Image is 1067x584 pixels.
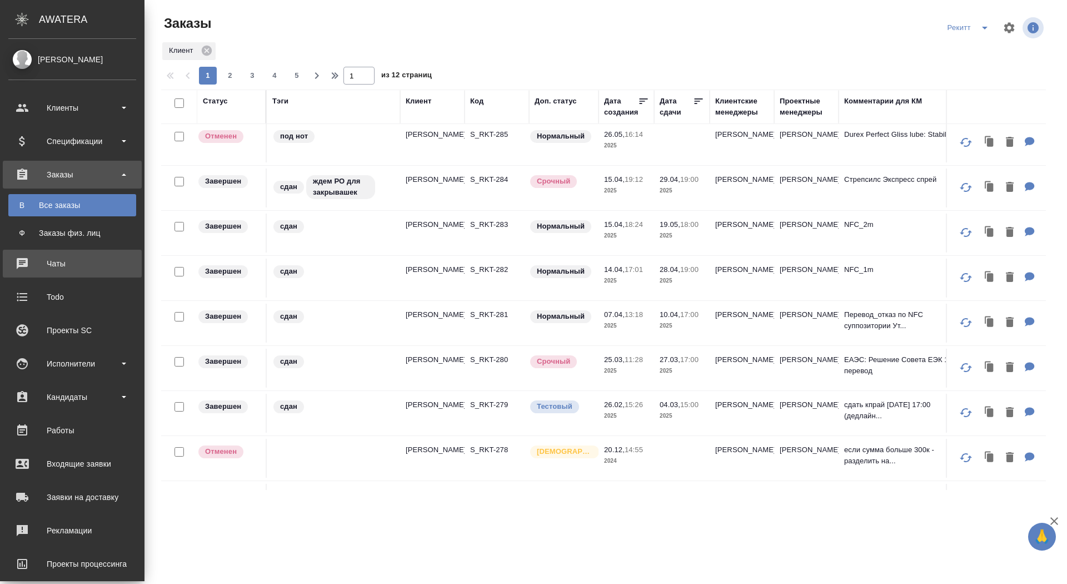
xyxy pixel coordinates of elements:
[625,265,643,274] p: 17:01
[774,394,839,433] td: [PERSON_NAME]
[1019,357,1040,379] button: Для КМ: ЕАЭС: Решение Совета ЕЭК 106 - перевод
[3,517,142,545] a: Рекламации
[625,310,643,319] p: 13:18
[470,399,523,410] p: S_RKT-279
[243,67,261,85] button: 3
[381,68,432,85] span: из 12 страниц
[280,266,297,277] p: сдан
[280,181,297,192] p: сдан
[8,222,136,244] a: ФЗаказы физ. лиц
[953,129,979,156] button: Обновить
[844,309,966,331] p: Перевод_отказ по NFC суппозитории Ут...
[529,174,593,189] div: Выставляется автоматически, если на указанный объем услуг необходимо больше времени в стандартном...
[8,133,136,150] div: Спецификации
[844,354,966,377] p: ЕАЭС: Решение Совета ЕЭК 106 - перевод
[3,550,142,578] a: Проекты процессинга
[8,100,136,116] div: Клиенты
[470,129,523,140] p: S_RKT-285
[953,219,979,246] button: Обновить
[996,14,1023,41] span: Настроить таблицу
[953,399,979,426] button: Обновить
[979,176,1000,199] button: Клонировать
[953,174,979,201] button: Обновить
[604,456,649,467] p: 2024
[1000,311,1019,334] button: Удалить
[529,444,593,459] div: Выставляется автоматически для первых 3 заказов нового контактного лица. Особое внимание
[470,309,523,320] p: S_RKT-281
[774,169,839,207] td: [PERSON_NAME]
[3,450,142,478] a: Входящие заявки
[710,123,774,162] td: [PERSON_NAME]
[710,349,774,388] td: [PERSON_NAME]
[529,129,593,144] div: Статус по умолчанию для стандартных заказов
[470,264,523,275] p: S_RKT-282
[953,444,979,471] button: Обновить
[272,96,288,107] div: Тэги
[529,309,593,324] div: Статус по умолчанию для стандартных заказов
[266,67,283,85] button: 4
[470,219,523,230] p: S_RKT-283
[266,70,283,81] span: 4
[1028,523,1056,551] button: 🙏
[3,417,142,444] a: Работы
[197,219,260,234] div: Выставляет КМ при направлении счета или после выполнения всех работ/сдачи заказа клиенту. Окончат...
[288,70,306,81] span: 5
[604,320,649,331] p: 2025
[280,356,297,367] p: сдан
[660,320,704,331] p: 2025
[604,265,625,274] p: 14.04,
[604,96,638,118] div: Дата создания
[280,401,297,412] p: сдан
[8,166,136,183] div: Заказы
[953,264,979,291] button: Обновить
[406,354,459,365] p: [PERSON_NAME]
[1000,357,1019,379] button: Удалить
[203,96,228,107] div: Статус
[537,176,570,187] p: Срочный
[272,174,395,200] div: сдан, ждем РО для закрывашек
[680,310,699,319] p: 17:00
[844,399,966,422] p: сдать кпрай [DATE] 17:00 (дедлайн...
[529,354,593,369] div: Выставляется автоматически, если на указанный объем услуг необходимо больше времени в стандартном...
[470,96,483,107] div: Код
[535,96,577,107] div: Доп. статус
[604,310,625,319] p: 07.04,
[953,309,979,336] button: Обновить
[844,129,966,140] p: Durex Perfect Gliss lube: Stability d...
[8,489,136,506] div: Заявки на доставку
[660,96,693,118] div: Дата сдачи
[774,484,839,523] td: [PERSON_NAME]
[710,259,774,298] td: [PERSON_NAME]
[710,484,774,523] td: [PERSON_NAME]
[979,357,1000,379] button: Клонировать
[221,70,239,81] span: 2
[710,439,774,478] td: [PERSON_NAME]
[272,399,395,414] div: сдан
[660,400,680,409] p: 04.03,
[313,176,368,198] p: ждем РО для закрывашек
[680,175,699,184] p: 19:00
[272,309,395,324] div: сдан
[406,219,459,230] p: [PERSON_NAME]
[844,444,966,467] p: если сумма больше 300к - разделить на...
[660,410,704,422] p: 2025
[197,264,260,279] div: Выставляет КМ при направлении счета или после выполнения всех работ/сдачи заказа клиенту. Окончат...
[1019,402,1040,424] button: Для КМ: сдать кпрай 04.02.2025 17:00 (дедлайн подачи)
[272,129,395,144] div: под нот
[1000,176,1019,199] button: Удалить
[3,250,142,278] a: Чаты
[3,483,142,511] a: Заявки на доставку
[537,356,570,367] p: Срочный
[197,399,260,414] div: Выставляет КМ при направлении счета или после выполнения всех работ/сдачи заказа клиенту. Окончат...
[774,123,839,162] td: [PERSON_NAME]
[161,14,211,32] span: Заказы
[680,400,699,409] p: 15:00
[844,264,966,275] p: NFC_1m
[205,401,241,412] p: Завершен
[470,444,523,456] p: S_RKT-278
[625,130,643,138] p: 16:14
[1000,221,1019,244] button: Удалить
[660,265,680,274] p: 28.04,
[272,489,395,504] div: НЗП
[660,355,680,364] p: 27.03,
